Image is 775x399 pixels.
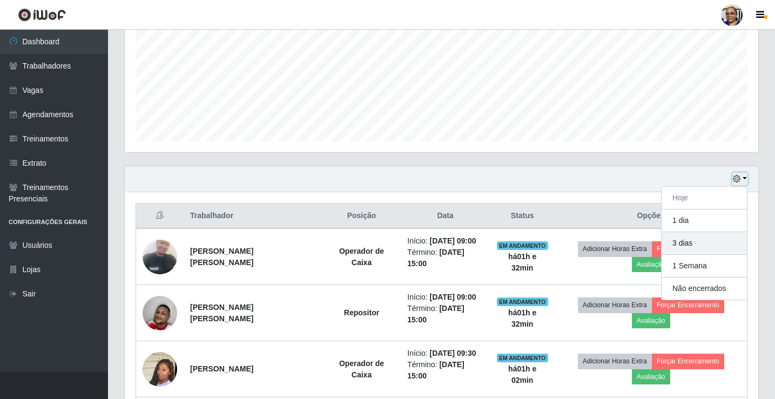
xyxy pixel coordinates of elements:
[578,241,652,256] button: Adicionar Horas Extra
[322,204,401,229] th: Posição
[339,247,384,267] strong: Operador de Caixa
[143,285,177,342] img: 1754346627131.jpeg
[508,252,536,272] strong: há 01 h e 32 min
[578,297,652,313] button: Adicionar Horas Extra
[490,204,555,229] th: Status
[497,297,548,306] span: EM ANDAMENTO
[18,8,66,22] img: CoreUI Logo
[344,308,379,317] strong: Repositor
[143,234,177,280] img: 1724608563724.jpeg
[190,364,253,373] strong: [PERSON_NAME]
[662,187,747,209] button: Hoje
[184,204,322,229] th: Trabalhador
[407,303,483,326] li: Término:
[190,247,253,267] strong: [PERSON_NAME] [PERSON_NAME]
[578,354,652,369] button: Adicionar Horas Extra
[555,204,747,229] th: Opções
[652,354,724,369] button: Forçar Encerramento
[401,204,490,229] th: Data
[190,303,253,323] strong: [PERSON_NAME] [PERSON_NAME]
[430,349,476,357] time: [DATE] 09:30
[407,292,483,303] li: Início:
[430,293,476,301] time: [DATE] 09:00
[497,354,548,362] span: EM ANDAMENTO
[652,241,724,256] button: Forçar Encerramento
[662,209,747,232] button: 1 dia
[407,235,483,247] li: Início:
[632,313,670,328] button: Avaliação
[632,257,670,272] button: Avaliação
[407,359,483,382] li: Término:
[662,255,747,278] button: 1 Semana
[632,369,670,384] button: Avaliação
[339,359,384,379] strong: Operador de Caixa
[508,364,536,384] strong: há 01 h e 02 min
[652,297,724,313] button: Forçar Encerramento
[662,278,747,300] button: Não encerrados
[497,241,548,250] span: EM ANDAMENTO
[407,247,483,269] li: Término:
[407,348,483,359] li: Início:
[662,232,747,255] button: 3 dias
[430,236,476,245] time: [DATE] 09:00
[508,308,536,328] strong: há 01 h e 32 min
